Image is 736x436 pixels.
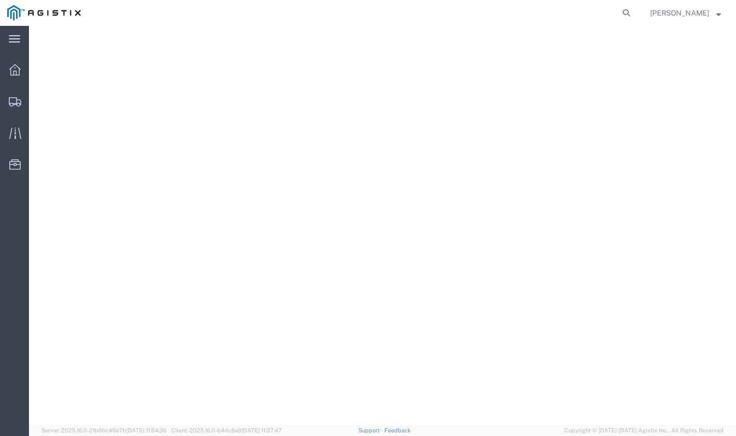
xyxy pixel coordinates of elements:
[126,427,167,433] span: [DATE] 11:54:36
[29,26,736,425] iframe: FS Legacy Container
[7,5,81,21] img: logo
[650,7,709,19] span: Mustafa Sheriff
[564,426,724,435] span: Copyright © [DATE]-[DATE] Agistix Inc., All Rights Reserved
[358,427,384,433] a: Support
[384,427,411,433] a: Feedback
[171,427,282,433] span: Client: 2025.16.0-b4dc8a9
[41,427,167,433] span: Server: 2025.16.0-21b0bc45e7b
[650,7,722,19] button: [PERSON_NAME]
[242,427,282,433] span: [DATE] 11:37:47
